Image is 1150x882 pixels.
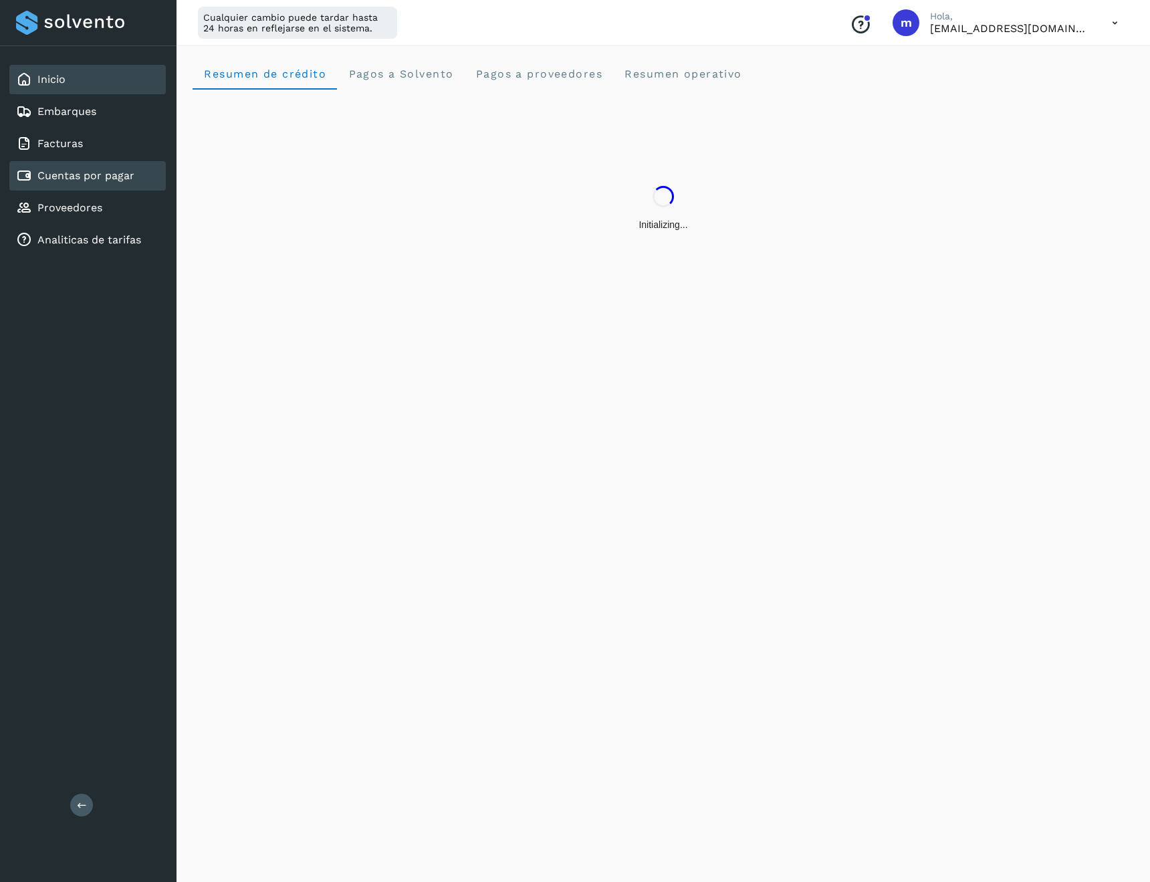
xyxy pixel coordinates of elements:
a: Cuentas por pagar [37,169,134,182]
div: Analiticas de tarifas [9,225,166,255]
div: Inicio [9,65,166,94]
p: Hola, [930,11,1090,22]
span: Resumen operativo [624,68,742,80]
a: Analiticas de tarifas [37,233,141,246]
span: Pagos a proveedores [475,68,602,80]
div: Facturas [9,129,166,158]
a: Facturas [37,137,83,150]
div: Cuentas por pagar [9,161,166,191]
div: Proveedores [9,193,166,223]
div: Cualquier cambio puede tardar hasta 24 horas en reflejarse en el sistema. [198,7,397,39]
span: Pagos a Solvento [348,68,453,80]
span: Resumen de crédito [203,68,326,80]
a: Inicio [37,73,66,86]
p: mercedes@solvento.mx [930,22,1090,35]
a: Proveedores [37,201,102,214]
a: Embarques [37,105,96,118]
div: Embarques [9,97,166,126]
